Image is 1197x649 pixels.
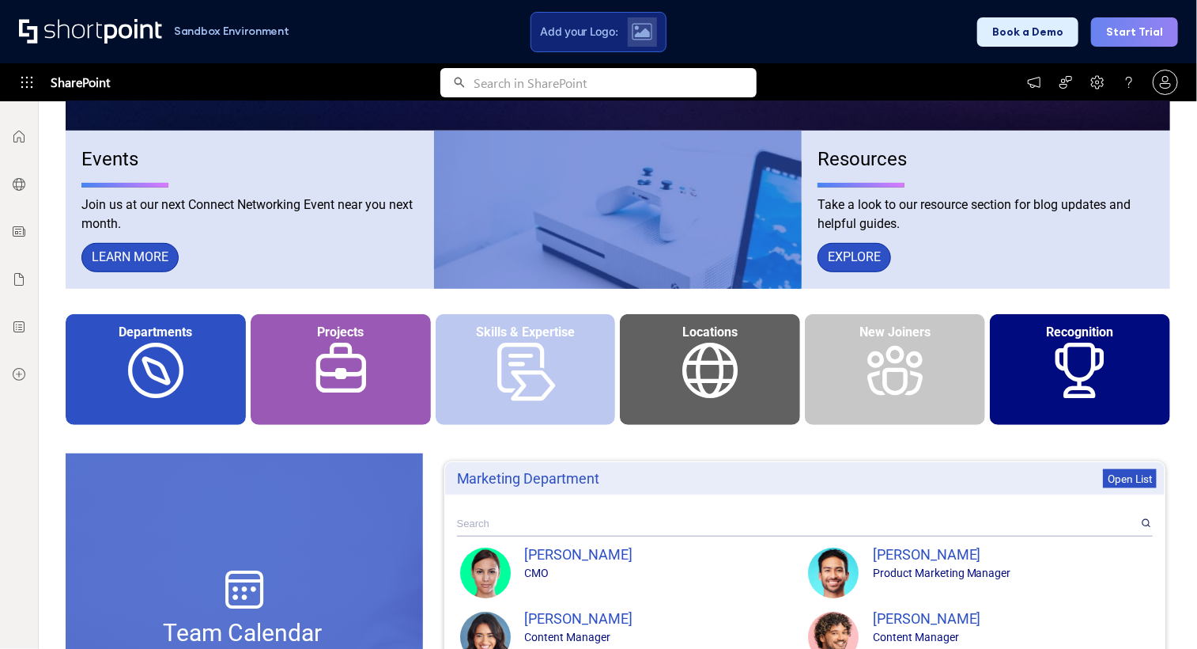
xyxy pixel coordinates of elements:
[81,148,138,170] span: Events
[257,324,425,340] div: Projects
[525,608,802,629] div: [PERSON_NAME]
[1103,469,1157,488] a: Open List
[51,63,110,101] span: SharePoint
[174,27,289,36] h1: Sandbox Environment
[1118,573,1197,649] iframe: Chat Widget
[873,629,1150,646] div: Content Manager
[72,324,240,340] div: Departments
[632,23,652,40] img: Upload logo
[1091,17,1178,47] button: Start Trial
[873,544,1150,565] div: [PERSON_NAME]
[525,565,802,582] div: CMO
[873,565,1150,582] div: Product Marketing Manager
[818,243,891,272] a: EXPLORE
[540,25,617,39] span: Add your Logo:
[457,511,1139,536] input: Search
[977,17,1078,47] button: Book a Demo
[873,608,1150,629] div: [PERSON_NAME]
[525,629,802,646] div: Content Manager
[442,324,610,340] div: Skills & Expertise
[81,197,413,231] span: Join us at our next Connect Networking Event near you next month.
[811,324,979,340] div: New Joiners
[525,544,802,565] div: [PERSON_NAME]
[81,243,179,272] a: LEARN MORE
[163,619,322,647] span: Team Calendar
[474,68,757,97] input: Search in SharePoint
[457,470,600,487] span: Marketing Department
[996,324,1164,340] div: Recognition
[818,148,907,170] span: Resources
[818,197,1131,231] span: Take a look to our resource section for blog updates and helpful guides.
[626,324,794,340] div: Locations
